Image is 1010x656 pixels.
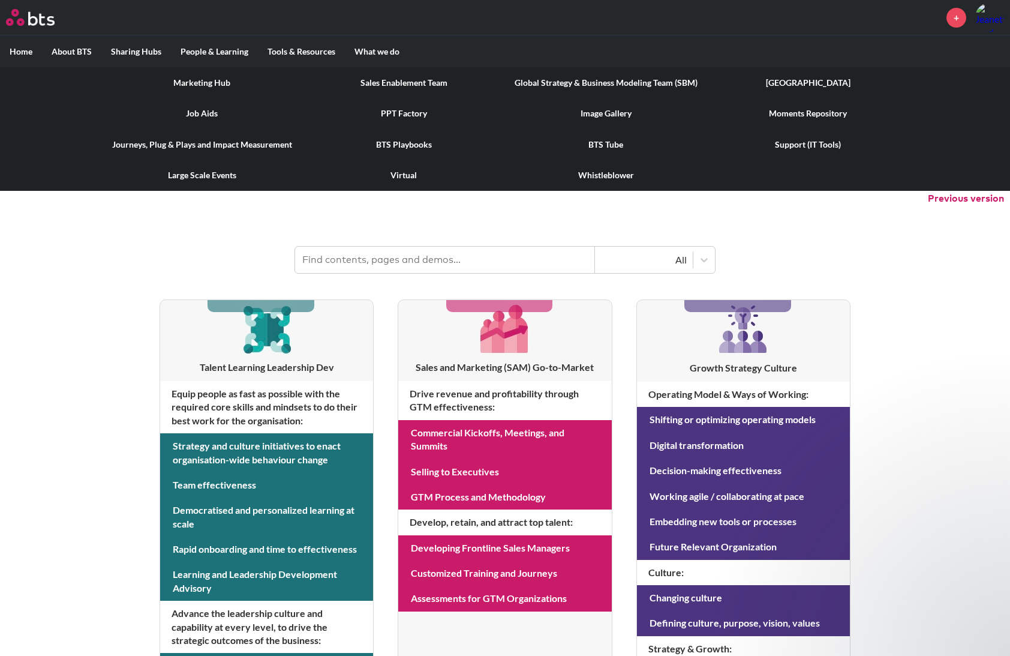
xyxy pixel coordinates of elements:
label: Tools & Resources [258,36,345,67]
img: [object Object] [476,300,533,357]
button: Previous version [928,192,1004,205]
label: People & Learning [171,36,258,67]
a: Profile [975,3,1004,32]
a: + [946,8,966,28]
img: Jeanette Flodell [975,3,1004,32]
img: BTS Logo [6,9,55,26]
div: All [601,253,687,266]
h3: Talent Learning Leadership Dev [160,361,373,374]
label: What we do [345,36,409,67]
h3: Growth Strategy Culture [637,361,850,375]
h4: Develop, retain, and attract top talent : [398,510,611,535]
h4: Drive revenue and profitability through GTM effectiveness : [398,381,611,420]
img: [object Object] [714,300,772,358]
h4: Culture : [637,560,850,585]
label: About BTS [42,36,101,67]
iframe: Intercom live chat [969,615,998,644]
h3: Sales and Marketing (SAM) Go-to-Market [398,361,611,374]
img: [object Object] [238,300,295,357]
h4: Advance the leadership culture and capability at every level, to drive the strategic outcomes of ... [160,601,373,653]
label: Sharing Hubs [101,36,171,67]
a: Go home [6,9,77,26]
h4: Operating Model & Ways of Working : [637,382,850,407]
h4: Equip people as fast as possible with the required core skills and mindsets to do their best work... [160,381,373,433]
input: Find contents, pages and demos... [295,247,595,273]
